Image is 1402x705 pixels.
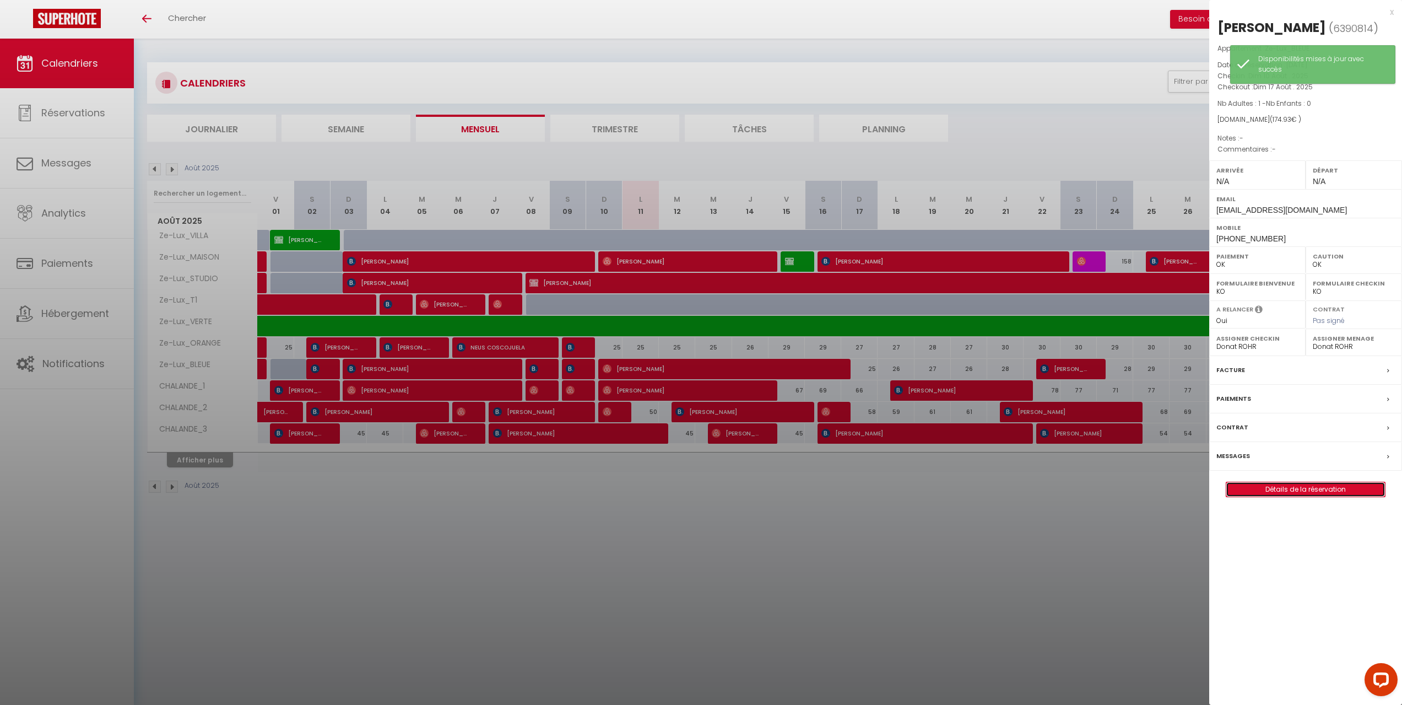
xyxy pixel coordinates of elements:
[1356,659,1402,705] iframe: LiveChat chat widget
[1216,364,1245,376] label: Facture
[1313,251,1395,262] label: Caution
[1313,165,1395,176] label: Départ
[1255,305,1263,317] i: Sélectionner OUI si vous souhaiter envoyer les séquences de messages post-checkout
[1216,206,1347,214] span: [EMAIL_ADDRESS][DOMAIN_NAME]
[1272,144,1276,154] span: -
[1253,82,1313,92] span: Dim 17 Août . 2025
[1216,165,1298,176] label: Arrivée
[1216,278,1298,289] label: Formulaire Bienvenue
[1217,19,1326,36] div: [PERSON_NAME]
[1216,422,1248,433] label: Contrat
[1258,54,1384,75] div: Disponibilités mises à jour avec succès
[1217,99,1311,108] span: Nb Adultes : 1 -
[1217,144,1394,155] p: Commentaires :
[1216,234,1286,243] span: [PHONE_NUMBER]
[1329,20,1378,36] span: ( )
[1217,43,1394,54] p: Appartement :
[1226,482,1385,497] a: Détails de la réservation
[1265,44,1309,53] span: Ze-Lux_BLEUE
[1216,177,1229,186] span: N/A
[1217,82,1394,93] p: Checkout :
[1333,21,1373,35] span: 6390814
[1216,393,1251,405] label: Paiements
[1217,115,1394,125] div: [DOMAIN_NAME]
[1266,99,1311,108] span: Nb Enfants : 0
[1217,133,1394,144] p: Notes :
[1313,333,1395,344] label: Assigner Menage
[1273,115,1291,124] span: 174.93
[1313,177,1325,186] span: N/A
[1216,193,1395,204] label: Email
[1216,222,1395,233] label: Mobile
[1226,482,1385,497] button: Détails de la réservation
[1313,316,1345,325] span: Pas signé
[1270,115,1301,124] span: ( € )
[1216,305,1253,314] label: A relancer
[1313,305,1345,312] label: Contrat
[1239,133,1243,143] span: -
[1216,450,1250,462] label: Messages
[1313,278,1395,289] label: Formulaire Checkin
[1217,60,1394,71] p: Date de réservation :
[1209,6,1394,19] div: x
[1216,333,1298,344] label: Assigner Checkin
[1217,71,1394,82] p: Checkin :
[1216,251,1298,262] label: Paiement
